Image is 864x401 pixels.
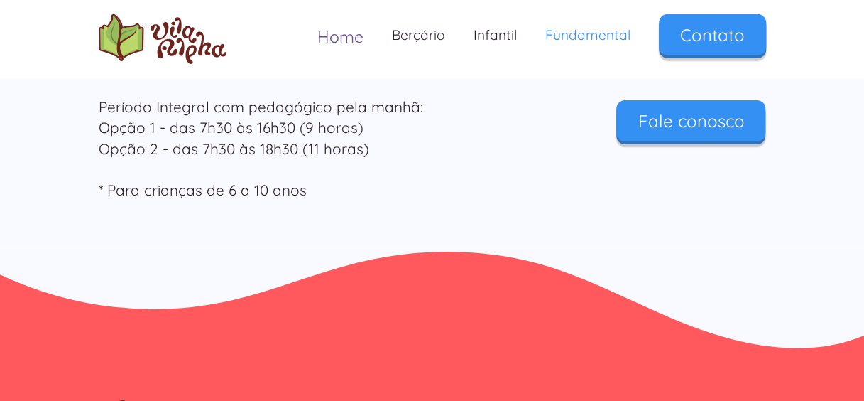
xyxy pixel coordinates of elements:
a: Fundamental [531,14,645,56]
img: logo Escola Vila Alpha [99,14,226,64]
a: Home [303,14,378,59]
p: Período da manhã (1º ao 5º ano) - das 7h30 às 12h30 Período da tarde (1º ao 3º ano) - das 13h30 à... [99,35,539,200]
span: Home [317,26,363,47]
a: home [99,14,226,64]
a: Fale conosco [616,100,765,141]
a: Infantil [459,14,531,56]
a: Contato [659,14,766,55]
a: Berçário [378,14,459,56]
